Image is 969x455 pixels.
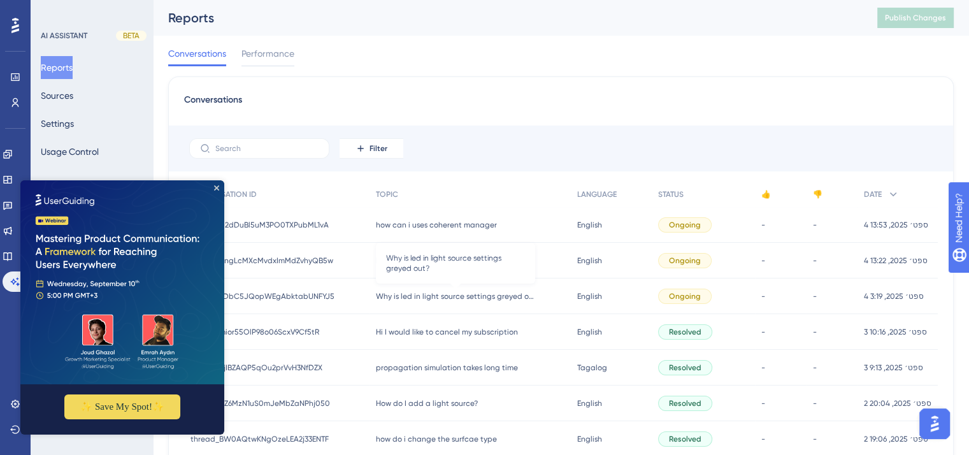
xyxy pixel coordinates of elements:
[813,291,817,301] span: -
[864,398,931,408] span: 2 ספט׳ 2025, 20:04
[864,220,928,230] span: 4 ספט׳ 2025, 13:53
[376,363,518,373] span: propagation simulation takes long time
[41,84,73,107] button: Sources
[761,398,765,408] span: -
[761,434,765,444] span: -
[864,291,924,301] span: 4 ספט׳ 2025, 3:19
[669,327,701,337] span: Resolved
[340,138,403,159] button: Filter
[577,189,617,199] span: LANGUAGE
[864,256,928,266] span: 4 ספט׳ 2025, 13:22
[41,112,74,135] button: Settings
[813,256,817,266] span: -
[577,220,602,230] span: English
[813,220,817,230] span: -
[761,220,765,230] span: -
[190,363,322,373] span: thread_KjIBZAQP5qOu2prVvH3NfDZX
[577,363,607,373] span: Tagalog
[190,220,329,230] span: thread_D2dDuBl5uM3PO0TXPubML1vA
[864,434,928,444] span: 2 ספט׳ 2025, 19:06
[577,434,602,444] span: English
[915,405,954,443] iframe: UserGuiding AI Assistant Launcher
[184,92,242,115] span: Conversations
[376,189,398,199] span: TOPIC
[864,327,927,337] span: 3 ספט׳ 2025, 10:16
[190,434,329,444] span: thread_BW0AQtwKNgOzeLEA2j33ENTF
[813,189,822,199] span: 👎
[168,9,845,27] div: Reports
[761,327,765,337] span: -
[577,327,602,337] span: English
[761,291,765,301] span: -
[376,327,518,337] span: Hi I would like to cancel my subscription
[577,256,602,266] span: English
[241,46,294,61] span: Performance
[386,253,525,273] span: Why is led in light source settings greyed out?
[215,144,319,153] input: Search
[168,46,226,61] span: Conversations
[577,291,602,301] span: English
[44,214,160,239] button: ✨ Save My Spot!✨
[761,363,765,373] span: -
[813,434,817,444] span: -
[376,434,497,444] span: how do i change the surfcae type
[885,13,946,23] span: Publish Changes
[30,3,80,18] span: Need Help?
[41,140,99,163] button: Usage Control
[761,256,765,266] span: -
[669,291,701,301] span: Ongoing
[376,291,535,301] span: Why is led in light source settings greyed out?
[761,189,771,199] span: 👍
[190,398,330,408] span: thread_bZ6MzN1uS0mJeMbZaNPhj050
[376,398,478,408] span: How do I add a light source?
[41,56,73,79] button: Reports
[577,398,602,408] span: English
[190,291,334,301] span: thread_6DbC5JQopWEgAbktabUNFYJ5
[194,5,199,10] div: Close Preview
[370,143,387,154] span: Filter
[669,434,701,444] span: Resolved
[658,189,684,199] span: STATUS
[190,327,319,337] span: thread_mior55OlP98o06ScxV9Cf5tR
[864,363,923,373] span: 3 ספט׳ 2025, 9:13
[376,220,497,230] span: how can i uses coherent manager
[669,398,701,408] span: Resolved
[669,363,701,373] span: Resolved
[813,398,817,408] span: -
[116,31,147,41] div: BETA
[813,327,817,337] span: -
[864,189,882,199] span: DATE
[41,31,87,41] div: AI ASSISTANT
[669,256,701,266] span: Ongoing
[669,220,701,230] span: Ongoing
[813,363,817,373] span: -
[877,8,954,28] button: Publish Changes
[190,256,333,266] span: thread_NngLcMXcMvdxImMdZvhyQB5w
